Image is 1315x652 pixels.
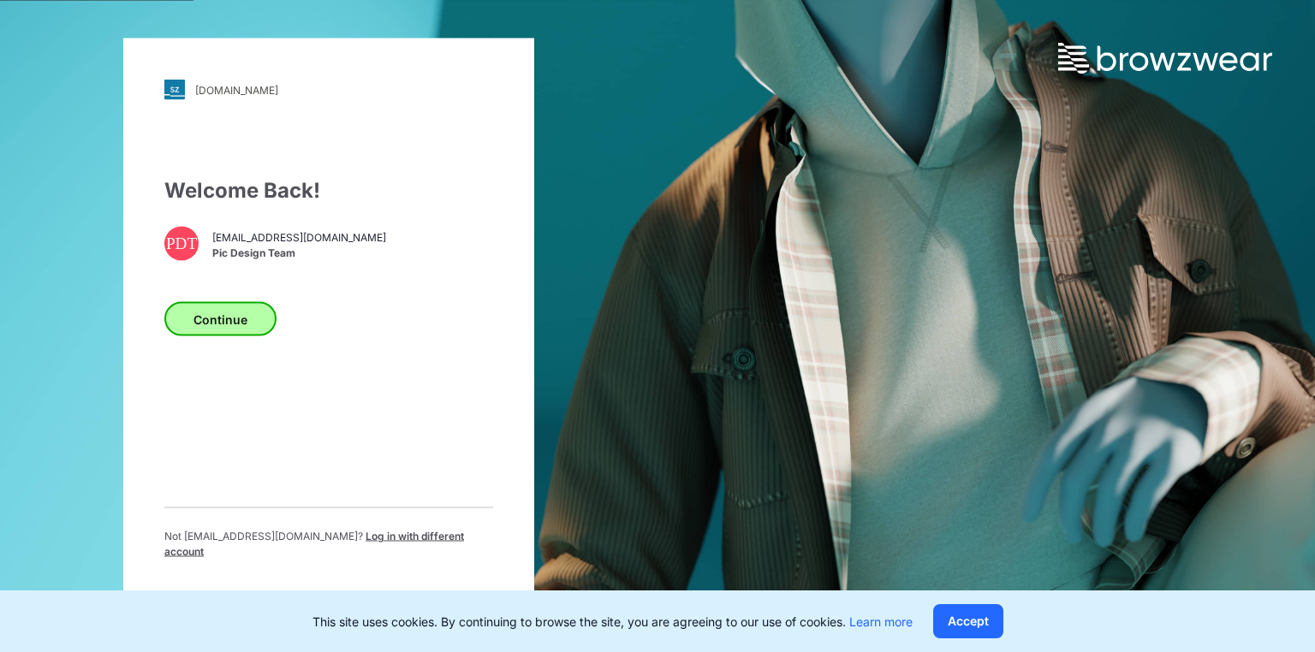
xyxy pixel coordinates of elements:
[164,80,493,100] a: [DOMAIN_NAME]
[164,302,277,336] button: Continue
[164,529,493,560] p: Not [EMAIL_ADDRESS][DOMAIN_NAME] ?
[164,80,185,100] img: svg+xml;base64,PHN2ZyB3aWR0aD0iMjgiIGhlaWdodD0iMjgiIHZpZXdCb3g9IjAgMCAyOCAyOCIgZmlsbD0ibm9uZSIgeG...
[849,614,913,629] a: Learn more
[312,613,913,631] p: This site uses cookies. By continuing to browse the site, you are agreeing to our use of cookies.
[195,83,278,96] div: [DOMAIN_NAME]
[212,229,386,245] span: [EMAIL_ADDRESS][DOMAIN_NAME]
[164,227,199,261] div: PDT
[164,175,493,206] div: Welcome Back!
[933,604,1003,638] button: Accept
[1058,43,1272,74] img: browzwear-logo.73288ffb.svg
[212,245,386,260] span: Pic Design Team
